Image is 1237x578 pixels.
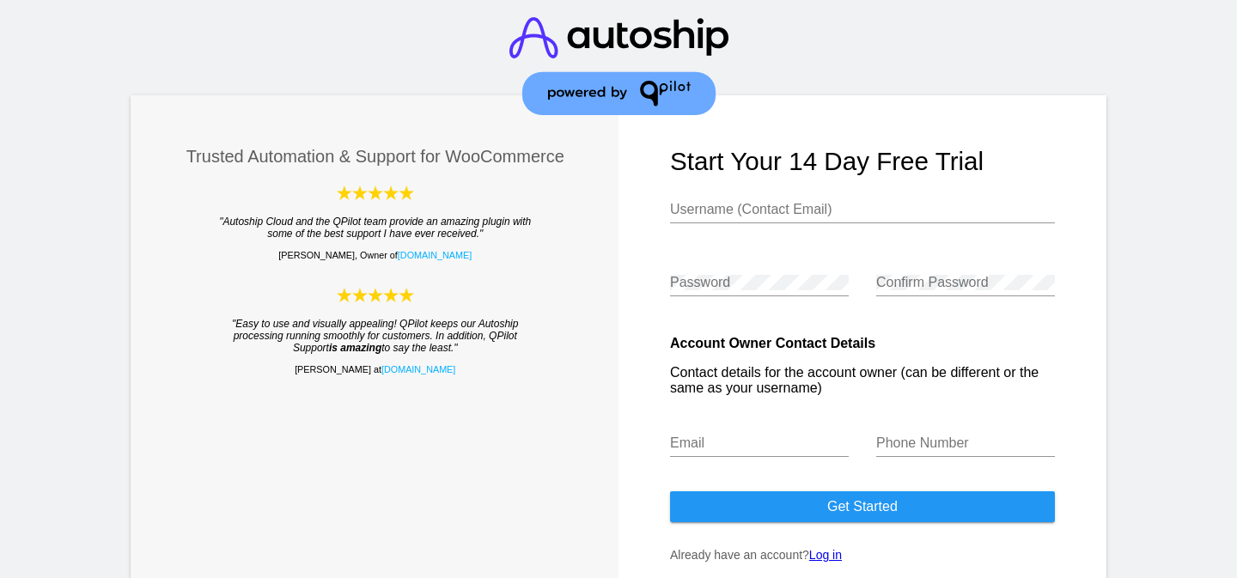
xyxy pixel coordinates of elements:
[670,147,1055,176] h1: Start your 14 day free trial
[876,435,1055,451] input: Phone Number
[670,491,1055,522] button: Get started
[670,435,849,451] input: Email
[809,548,842,562] a: Log in
[217,216,533,240] blockquote: "Autoship Cloud and the QPilot team provide an amazing plugin with some of the best support I hav...
[183,364,568,374] p: [PERSON_NAME] at
[329,342,381,354] strong: is amazing
[670,548,1055,562] p: Already have an account?
[183,250,568,260] p: [PERSON_NAME], Owner of
[670,202,1055,217] input: Username (Contact Email)
[381,364,455,374] a: [DOMAIN_NAME]
[398,250,472,260] a: [DOMAIN_NAME]
[670,365,1055,396] p: Contact details for the account owner (can be different or the same as your username)
[337,184,414,202] img: Autoship Cloud powered by QPilot
[827,499,898,514] span: Get started
[183,147,568,167] h3: Trusted Automation & Support for WooCommerce
[670,336,875,350] strong: Account Owner Contact Details
[217,318,533,354] blockquote: "Easy to use and visually appealing! QPilot keeps our Autoship processing running smoothly for cu...
[337,286,414,304] img: Autoship Cloud powered by QPilot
